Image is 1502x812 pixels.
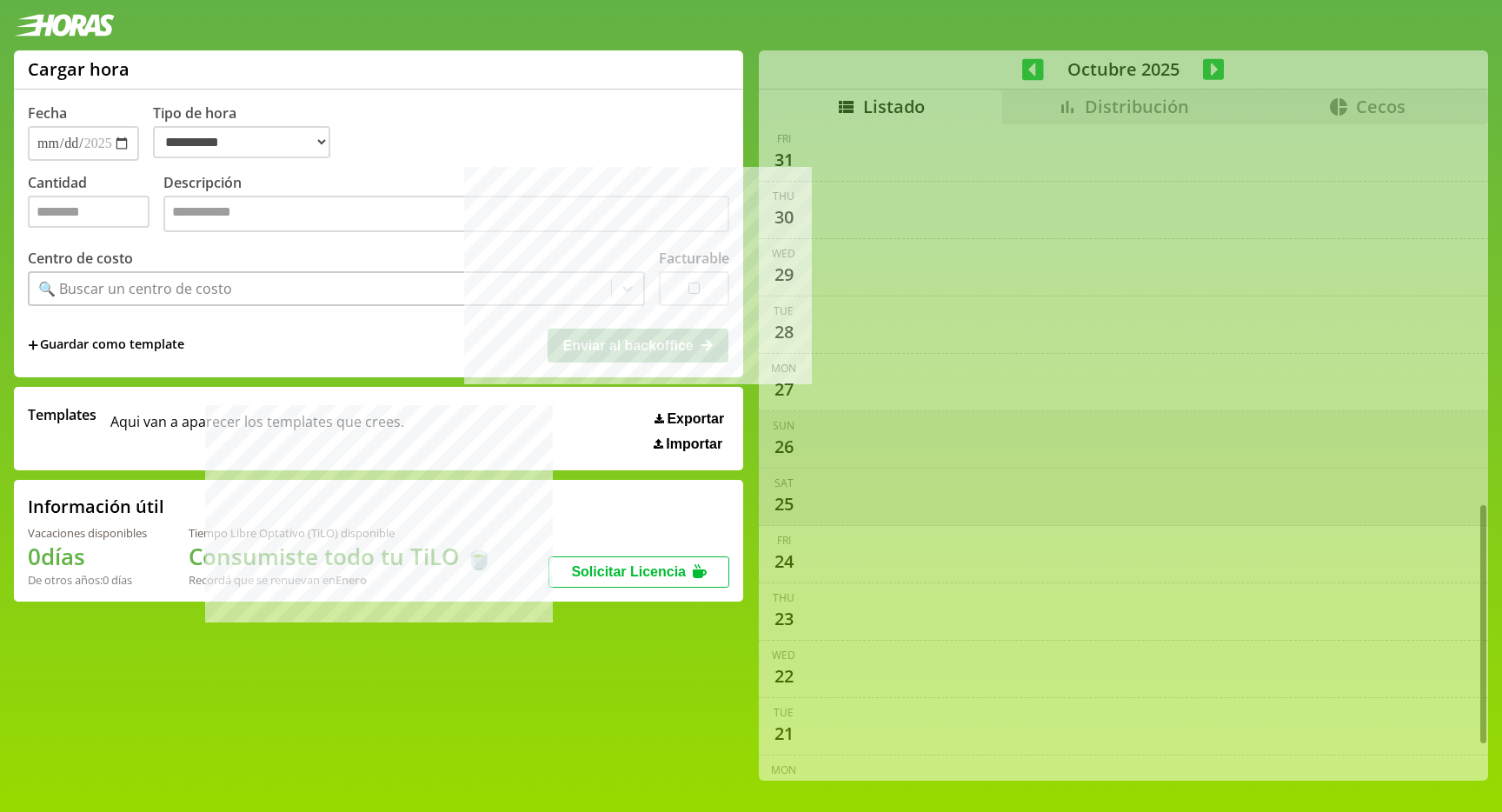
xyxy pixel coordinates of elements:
h2: Información útil [28,495,164,518]
span: +Guardar como template [28,336,184,355]
label: Centro de costo [28,249,133,268]
span: + [28,336,38,355]
h1: Consumiste todo tu TiLO 🍵 [189,541,493,572]
span: Templates [28,405,96,424]
label: Facturable [659,249,729,268]
b: Enero [336,572,367,588]
span: Importar [666,436,722,452]
div: Tiempo Libre Optativo (TiLO) disponible [189,525,493,541]
div: De otros años: 0 días [28,572,147,588]
div: 🔍 Buscar un centro de costo [38,279,232,298]
label: Descripción [163,173,729,236]
select: Tipo de hora [153,126,330,158]
label: Fecha [28,103,67,123]
span: Solicitar Licencia [571,564,686,579]
button: Exportar [649,410,729,428]
textarea: Descripción [163,196,729,232]
span: Exportar [667,411,724,427]
input: Cantidad [28,196,150,228]
label: Tipo de hora [153,103,344,161]
label: Cantidad [28,173,163,236]
h1: 0 días [28,541,147,572]
span: Aqui van a aparecer los templates que crees. [110,405,404,452]
div: Vacaciones disponibles [28,525,147,541]
button: Solicitar Licencia [548,556,729,588]
div: Recordá que se renuevan en [189,572,493,588]
img: logotipo [14,14,115,37]
h1: Cargar hora [28,57,130,81]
